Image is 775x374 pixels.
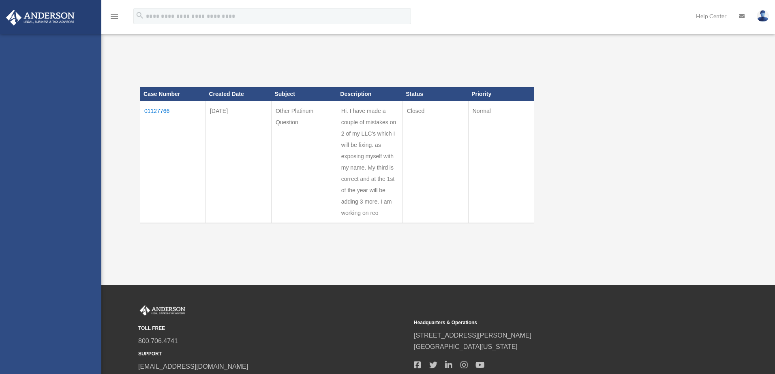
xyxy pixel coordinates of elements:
[337,87,402,101] th: Description
[109,11,119,21] i: menu
[402,87,468,101] th: Status
[138,350,408,358] small: SUPPORT
[138,305,187,316] img: Anderson Advisors Platinum Portal
[109,14,119,21] a: menu
[468,87,534,101] th: Priority
[757,10,769,22] img: User Pic
[140,101,206,223] td: 01127766
[468,101,534,223] td: Normal
[135,11,144,20] i: search
[414,332,531,339] a: [STREET_ADDRESS][PERSON_NAME]
[138,324,408,333] small: TOLL FREE
[414,343,518,350] a: [GEOGRAPHIC_DATA][US_STATE]
[206,101,271,223] td: [DATE]
[206,87,271,101] th: Created Date
[4,10,77,25] img: Anderson Advisors Platinum Portal
[138,363,248,370] a: [EMAIL_ADDRESS][DOMAIN_NAME]
[138,338,178,344] a: 800.706.4741
[414,319,684,327] small: Headquarters & Operations
[271,101,337,223] td: Other Platinum Question
[402,101,468,223] td: Closed
[140,87,206,101] th: Case Number
[337,101,402,223] td: Hi. I have made a couple of mistakes on 2 of my LLC's which I will be fixing. as exposing myself ...
[271,87,337,101] th: Subject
